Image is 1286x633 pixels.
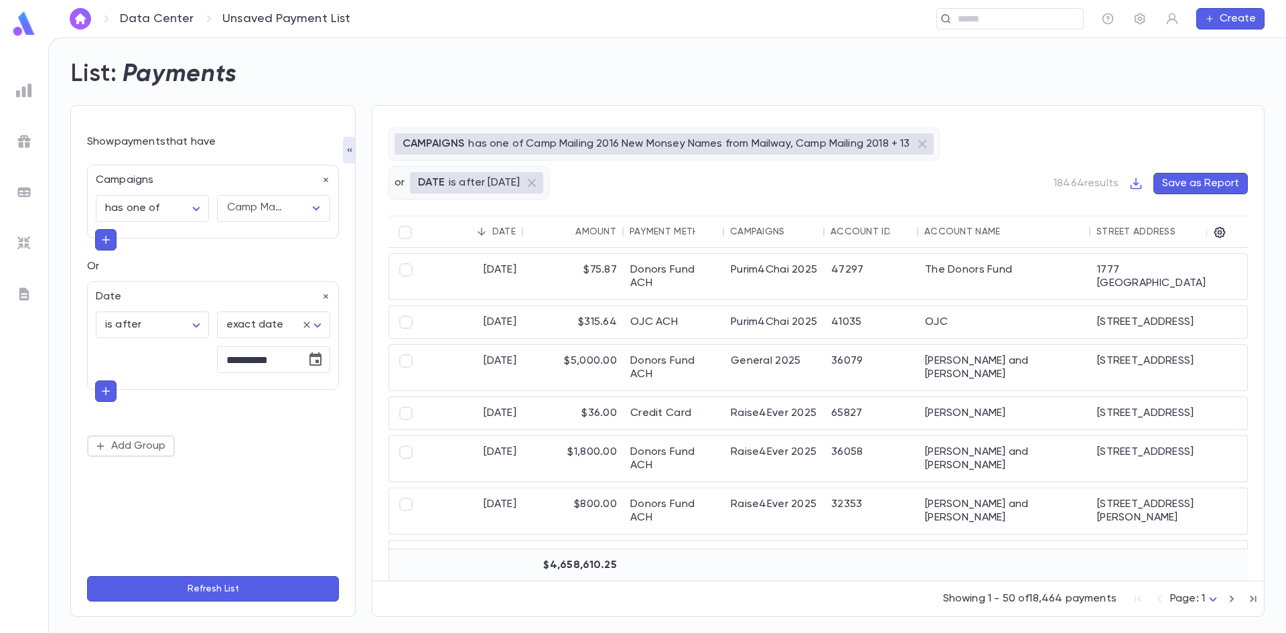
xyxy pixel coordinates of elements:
div: Page: 1 [1170,589,1221,610]
div: [STREET_ADDRESS] [1090,345,1220,391]
div: Date [88,282,330,303]
div: [PERSON_NAME] and [PERSON_NAME] [918,345,1090,391]
div: Payment Method [630,226,714,237]
p: or [395,176,405,190]
img: logo [11,11,38,37]
span: has one of [105,203,160,214]
button: Sort [1000,221,1021,242]
div: The Donors Fund [918,254,1090,299]
button: Open [307,199,326,218]
div: Raise4Ever 2025 [724,488,825,534]
button: Sort [1175,221,1197,242]
img: reports_grey.c525e4749d1bce6a11f5fe2a8de1b229.svg [16,82,32,98]
div: $1,800.00 [523,436,624,482]
div: 41035 [825,306,918,338]
span: exact date [226,320,284,330]
img: home_white.a664292cf8c1dea59945f0da9f25487c.svg [72,13,88,24]
div: [STREET_ADDRESS] [1090,397,1220,429]
div: exact date [217,312,330,338]
div: Street Address [1096,226,1175,237]
div: 1777 [GEOGRAPHIC_DATA] [1090,254,1220,299]
div: [DATE] [423,306,523,338]
div: 36058 [825,436,918,482]
div: Amount [575,226,616,237]
img: campaigns_grey.99e729a5f7ee94e3726e6486bddda8f1.svg [16,133,32,149]
p: 18464 results [1054,177,1119,190]
div: Show payments that have [87,135,339,149]
div: DATEis after [DATE] [410,172,543,194]
h2: Payments [123,60,237,89]
p: Or [87,260,339,273]
div: Credit Card [624,397,724,429]
button: Sort [889,221,911,242]
div: Account Name [924,226,1000,237]
div: OJC ACH [624,306,724,338]
div: Purim4Chai 2025 [724,254,825,299]
div: Donors Fund ACH [624,436,724,482]
p: Unsaved Payment List [222,11,351,26]
div: [DATE] [423,345,523,391]
div: $800.00 [523,488,624,534]
div: Raise4Ever 2025 [724,541,825,586]
a: Data Center [120,11,194,26]
button: Sort [471,221,492,242]
img: letters_grey.7941b92b52307dd3b8a917253454ce1c.svg [16,286,32,302]
div: [DATE] [423,541,523,586]
p: DATE [418,176,445,190]
div: Camp Mailing 2016 New Monsey Names from Mailway, Camp Mailing 2018, Camp/Summer Mailing 2015, Cam... [227,200,284,216]
div: [STREET_ADDRESS] [1090,306,1220,338]
div: Campaigns [730,226,785,237]
div: $4,658,610.25 [523,549,624,581]
button: Sort [785,221,806,242]
div: Account ID [831,226,891,237]
div: [DATE] [423,488,523,534]
span: is after [105,320,141,330]
div: Donors Fund ACH [624,488,724,534]
button: Save as Report [1153,173,1248,194]
div: has one of [96,196,209,222]
div: $5,000.00 [523,345,624,391]
div: is after [96,312,209,338]
div: General 2025 [724,345,825,391]
p: CAMPAIGNS [403,137,464,151]
div: 32353 [825,541,918,586]
div: Donors Fund ACH [624,345,724,391]
div: [STREET_ADDRESS][PERSON_NAME] [1090,541,1220,586]
div: OJC [918,306,1090,338]
button: Create [1196,8,1265,29]
button: Refresh List [87,576,339,602]
img: imports_grey.530a8a0e642e233f2baf0ef88e8c9fcb.svg [16,235,32,251]
h2: List: [70,60,117,89]
div: $315.64 [523,306,624,338]
button: Sort [554,221,575,242]
div: Raise4Ever 2025 [724,436,825,482]
div: [DATE] [423,254,523,299]
div: [DATE] [423,397,523,429]
div: [PERSON_NAME] and [PERSON_NAME] [918,541,1090,586]
button: Sort [695,221,717,242]
div: $75.87 [523,254,624,299]
div: $824.50 [523,541,624,586]
div: 36079 [825,345,918,391]
div: 32353 [825,488,918,534]
div: Campaigns [88,165,330,187]
div: Purim4Chai 2025 [724,306,825,338]
div: 47297 [825,254,918,299]
p: has one of Camp Mailing 2016 New Monsey Names from Mailway, Camp Mailing 2018 + 13 [468,137,910,151]
span: Page: 1 [1170,593,1205,604]
div: 65827 [825,397,918,429]
div: [PERSON_NAME] and [PERSON_NAME] [918,436,1090,482]
div: CAMPAIGNShas one of Camp Mailing 2016 New Monsey Names from Mailway, Camp Mailing 2018 + 13 [395,133,934,155]
p: Showing 1 - 50 of 18,464 payments [943,592,1117,606]
button: Choose date, selected date is Dec 31, 2022 [302,346,329,373]
div: [STREET_ADDRESS][PERSON_NAME] [1090,488,1220,534]
div: Donors Fund ACH [624,541,724,586]
div: Date [492,226,516,237]
div: [PERSON_NAME] [918,397,1090,429]
div: $36.00 [523,397,624,429]
p: is after [DATE] [449,176,520,190]
div: [PERSON_NAME] and [PERSON_NAME] [918,488,1090,534]
img: batches_grey.339ca447c9d9533ef1741baa751efc33.svg [16,184,32,200]
div: Donors Fund ACH [624,254,724,299]
div: [STREET_ADDRESS] [1090,436,1220,482]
